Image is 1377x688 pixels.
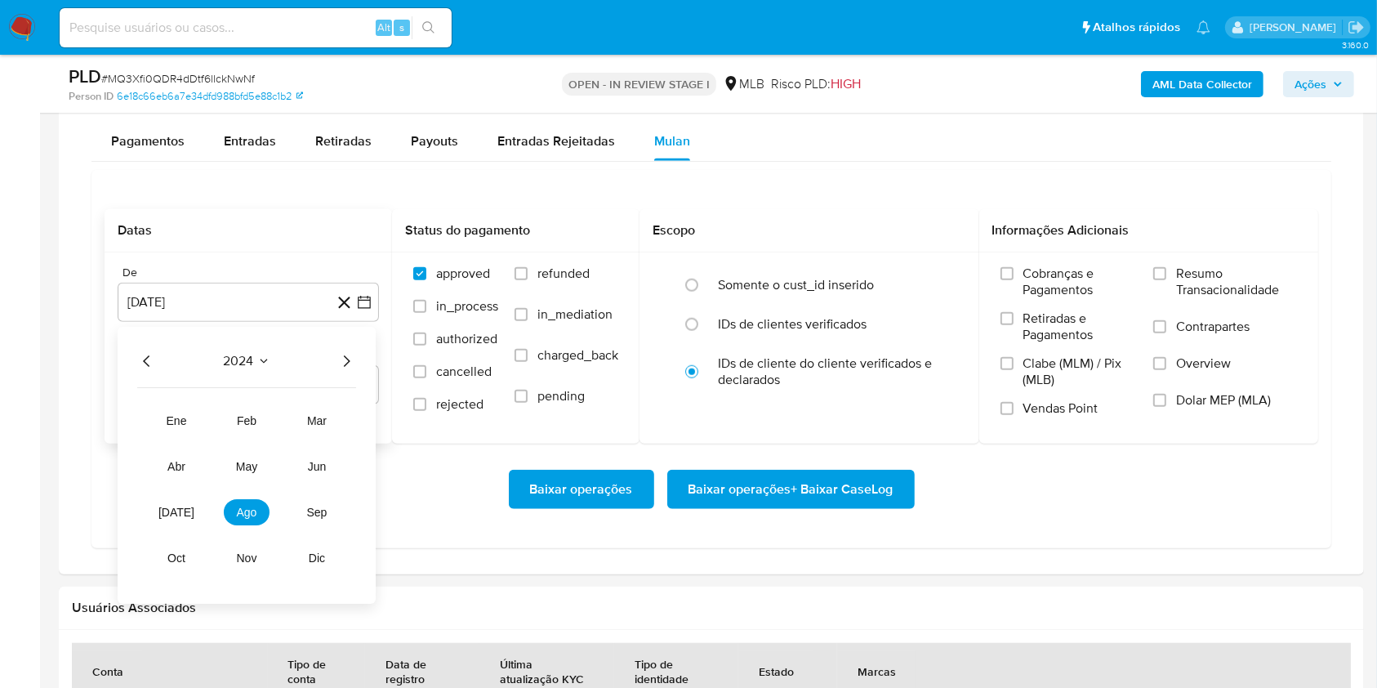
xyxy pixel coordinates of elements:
[771,75,861,93] span: Risco PLD:
[1283,71,1354,97] button: Ações
[1348,19,1365,36] a: Sair
[1141,71,1263,97] button: AML Data Collector
[101,70,255,87] span: # MQ3Xfi0QDR4dDtf6llckNwNf
[723,75,764,93] div: MLB
[117,89,303,104] a: 6e18c66eb6a7e34dfd988bfd5e88c1b2
[1342,38,1369,51] span: 3.160.0
[412,16,445,39] button: search-icon
[1295,71,1326,97] span: Ações
[69,63,101,89] b: PLD
[1093,19,1180,36] span: Atalhos rápidos
[1197,20,1210,34] a: Notificações
[69,89,114,104] b: Person ID
[1250,20,1342,35] p: lucas.barboza@mercadolivre.com
[377,20,390,35] span: Alt
[562,73,716,96] p: OPEN - IN REVIEW STAGE I
[72,600,1351,616] h2: Usuários Associados
[1152,71,1252,97] b: AML Data Collector
[399,20,404,35] span: s
[60,17,452,38] input: Pesquise usuários ou casos...
[831,74,861,93] span: HIGH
